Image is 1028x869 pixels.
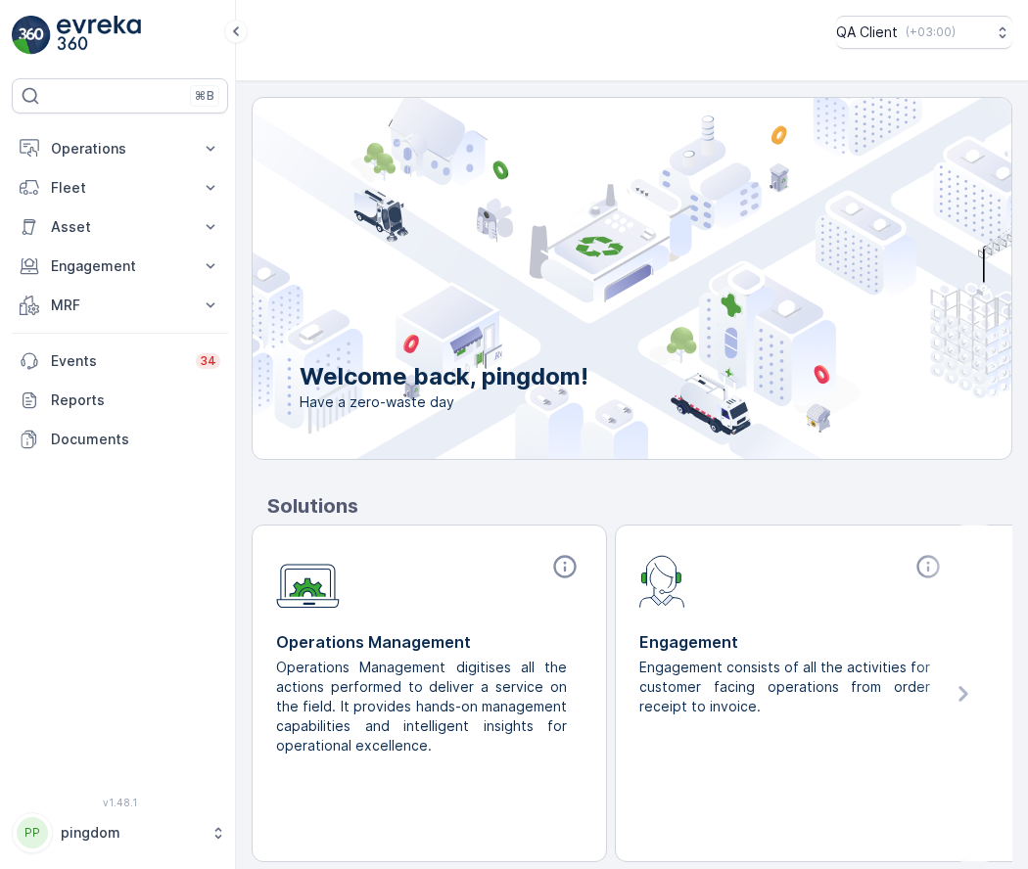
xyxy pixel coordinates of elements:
[300,392,588,412] span: Have a zero-waste day
[906,24,956,40] p: ( +03:00 )
[12,247,228,286] button: Engagement
[12,16,51,55] img: logo
[51,217,189,237] p: Asset
[57,16,141,55] img: logo_light-DOdMpM7g.png
[164,98,1011,459] img: city illustration
[195,88,214,104] p: ⌘B
[267,491,1012,521] p: Solutions
[836,23,898,42] p: QA Client
[51,296,189,315] p: MRF
[300,361,588,392] p: Welcome back, pingdom!
[51,351,184,371] p: Events
[639,553,685,608] img: module-icon
[276,658,567,755] p: Operations Management digitises all the actions performed to deliver a service on the field. It p...
[12,797,228,808] span: v 1.48.1
[639,658,930,716] p: Engagement consists of all the activities for customer facing operations from order receipt to in...
[51,139,189,159] p: Operations
[12,168,228,207] button: Fleet
[51,390,220,410] p: Reports
[17,817,48,848] div: PP
[12,129,228,168] button: Operations
[200,353,216,369] p: 34
[51,178,189,198] p: Fleet
[836,16,1012,49] button: QA Client(+03:00)
[12,812,228,853] button: PPpingdom
[12,381,228,420] a: Reports
[276,553,340,609] img: module-icon
[12,342,228,381] a: Events34
[276,630,583,654] p: Operations Management
[12,420,228,459] a: Documents
[61,823,201,843] p: pingdom
[12,207,228,247] button: Asset
[51,256,189,276] p: Engagement
[639,630,946,654] p: Engagement
[12,286,228,325] button: MRF
[51,430,220,449] p: Documents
